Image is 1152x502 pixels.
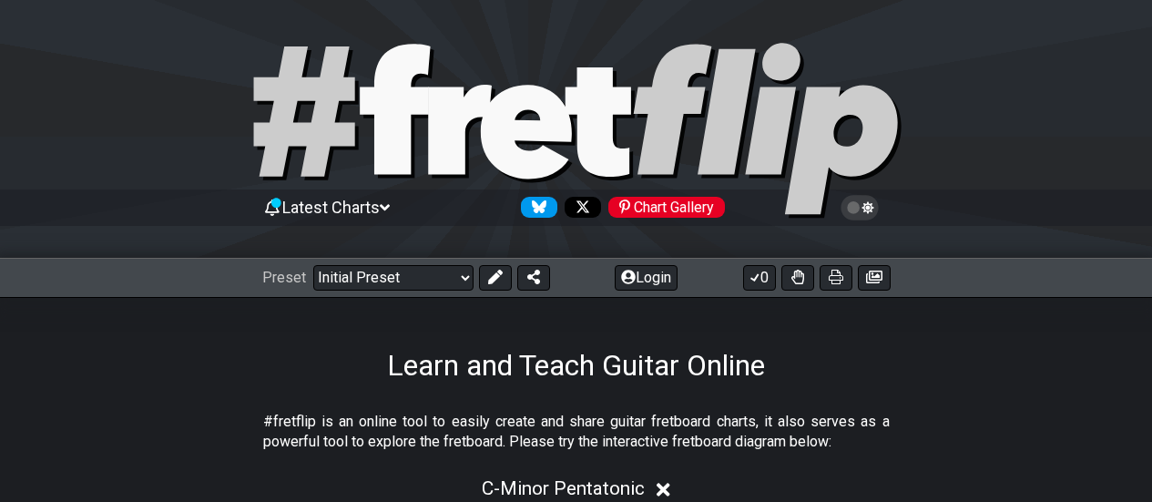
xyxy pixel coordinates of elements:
[743,265,776,291] button: 0
[820,265,852,291] button: Print
[781,265,814,291] button: Toggle Dexterity for all fretkits
[601,197,725,218] a: #fretflip at Pinterest
[850,200,871,216] span: Toggle light / dark theme
[263,412,890,453] p: #fretflip is an online tool to easily create and share guitar fretboard charts, it also serves as...
[517,265,550,291] button: Share Preset
[262,269,306,286] span: Preset
[482,477,645,499] span: C - Minor Pentatonic
[557,197,601,218] a: Follow #fretflip at X
[514,197,557,218] a: Follow #fretflip at Bluesky
[858,265,891,291] button: Create image
[313,265,474,291] select: Preset
[387,348,765,383] h1: Learn and Teach Guitar Online
[479,265,512,291] button: Edit Preset
[282,198,380,217] span: Latest Charts
[608,197,725,218] div: Chart Gallery
[615,265,678,291] button: Login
